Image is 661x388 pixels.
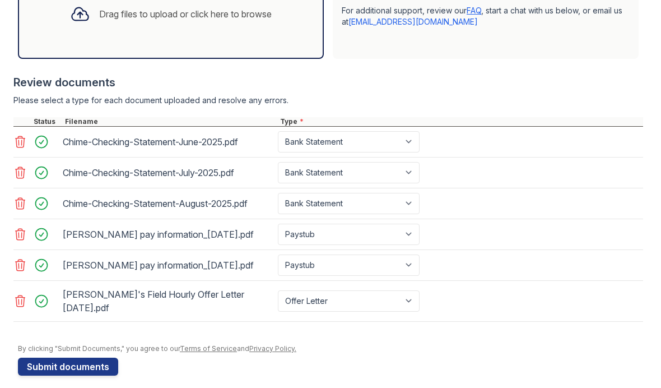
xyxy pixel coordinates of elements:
[18,358,118,376] button: Submit documents
[63,133,273,151] div: Chime-Checking-Statement-June-2025.pdf
[63,195,273,213] div: Chime-Checking-Statement-August-2025.pdf
[467,6,481,15] a: FAQ
[180,344,237,353] a: Terms of Service
[99,7,272,21] div: Drag files to upload or click here to browse
[63,225,273,243] div: [PERSON_NAME] pay information_[DATE].pdf
[342,5,630,27] p: For additional support, review our , start a chat with us below, or email us at
[31,117,63,126] div: Status
[249,344,296,353] a: Privacy Policy.
[63,117,278,126] div: Filename
[348,17,478,26] a: [EMAIL_ADDRESS][DOMAIN_NAME]
[63,256,273,274] div: [PERSON_NAME] pay information_[DATE].pdf
[278,117,643,126] div: Type
[13,95,643,106] div: Please select a type for each document uploaded and resolve any errors.
[63,285,273,317] div: [PERSON_NAME]'s Field Hourly Offer Letter [DATE].pdf
[13,75,643,90] div: Review documents
[63,164,273,182] div: Chime-Checking-Statement-July-2025.pdf
[18,344,643,353] div: By clicking "Submit Documents," you agree to our and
